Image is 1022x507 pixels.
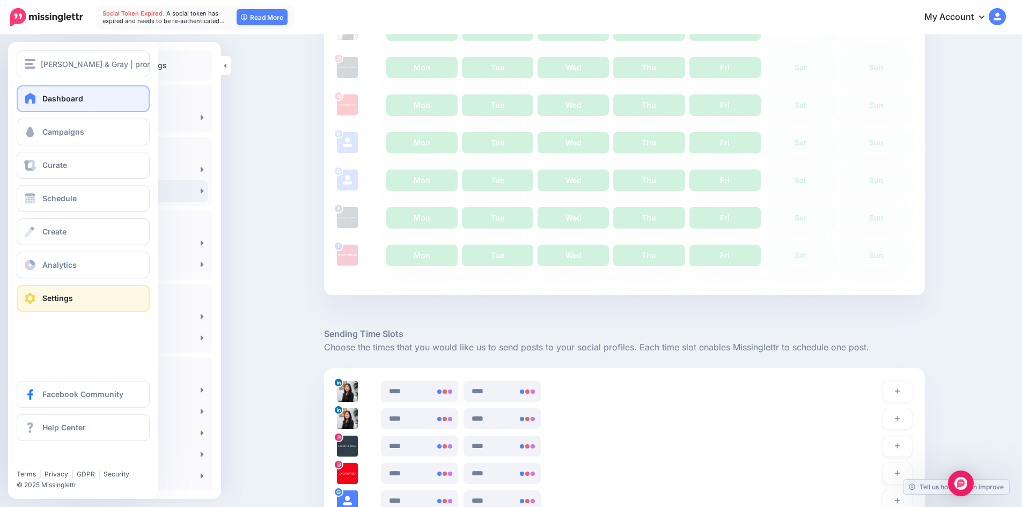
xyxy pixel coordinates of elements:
a: Settings [17,285,150,312]
span: | [39,470,41,478]
img: 47079141_225692541508873_658654211461873664_n-bsa138105.jpg [337,436,358,457]
div: Open Intercom Messenger [948,471,974,496]
span: Campaigns [42,127,84,136]
span: Dashboard [42,94,83,103]
a: Campaigns [17,119,150,145]
img: 1743831563834-79790.png [337,408,358,429]
span: | [98,470,100,478]
span: Create [42,227,67,236]
img: 117406439_637833563509286_535383497752106423_n-bsa138106.jpg [337,463,358,484]
a: Analytics [17,252,150,278]
img: Missinglettr [10,8,83,26]
a: Privacy [45,470,68,478]
span: Help Center [42,423,86,432]
span: Social Token Expired. [102,10,165,17]
img: menu.png [25,59,35,69]
a: Schedule [17,185,150,212]
a: My Account [914,4,1006,31]
a: Create [17,218,150,245]
a: GDPR [77,470,95,478]
p: Choose the times that you would like us to send posts to your social profiles. Each time slot ena... [324,341,925,355]
span: A social token has expired and needs to be re-authenticated… [102,10,225,25]
a: Help Center [17,414,150,441]
a: Curate [17,152,150,179]
a: Dashboard [17,85,150,112]
span: Facebook Community [42,390,123,399]
li: © 2025 Missinglettr [17,480,156,490]
span: [PERSON_NAME] & Gray | promohub [41,58,171,70]
span: Analytics [42,260,77,269]
h5: Sending Time Slots [324,327,925,341]
a: Read More [237,9,288,25]
span: Curate [42,160,67,170]
span: Schedule [42,194,77,203]
iframe: Twitter Follow Button [17,454,98,465]
span: | [71,470,73,478]
img: 1743831563834-79790.png [337,381,358,402]
a: Tell us how we can improve [903,480,1009,494]
button: [PERSON_NAME] & Gray | promohub [17,50,150,77]
a: Terms [17,470,36,478]
a: Security [104,470,129,478]
a: Facebook Community [17,381,150,408]
span: Settings [42,293,73,303]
